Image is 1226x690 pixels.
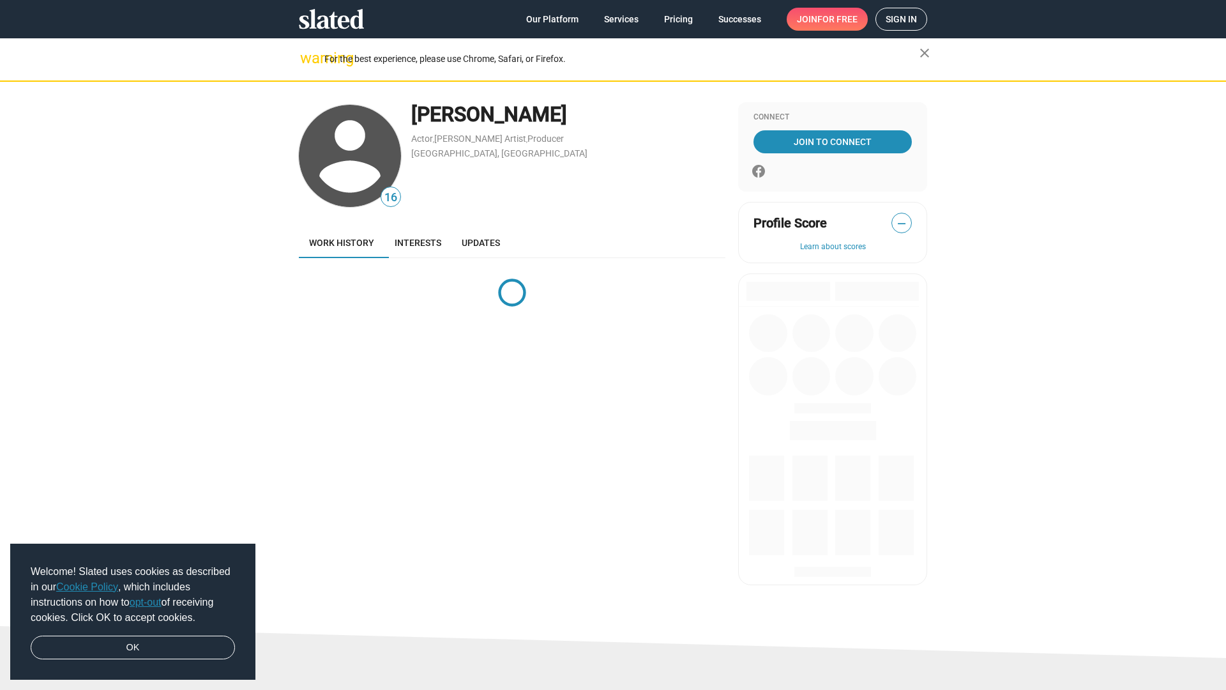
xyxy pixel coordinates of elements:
span: Join [797,8,858,31]
span: for free [817,8,858,31]
span: , [433,136,434,143]
a: Interests [384,227,451,258]
span: Interests [395,238,441,248]
a: Services [594,8,649,31]
a: Joinfor free [787,8,868,31]
span: , [526,136,527,143]
span: Updates [462,238,500,248]
button: Learn about scores [753,242,912,252]
div: Connect [753,112,912,123]
a: [PERSON_NAME] Artist [434,134,526,144]
a: opt-out [130,597,162,608]
span: Sign in [886,8,917,30]
span: Join To Connect [756,130,909,153]
div: cookieconsent [10,544,255,680]
span: Welcome! Slated uses cookies as described in our , which includes instructions on how to of recei... [31,564,235,625]
a: Pricing [654,8,703,31]
span: — [892,215,911,232]
mat-icon: warning [300,50,315,66]
span: Profile Score [753,215,827,232]
a: dismiss cookie message [31,636,235,660]
span: Our Platform [526,8,579,31]
a: [GEOGRAPHIC_DATA], [GEOGRAPHIC_DATA] [411,148,587,158]
a: Sign in [875,8,927,31]
span: Services [604,8,639,31]
a: Work history [299,227,384,258]
a: Updates [451,227,510,258]
span: Successes [718,8,761,31]
a: Successes [708,8,771,31]
a: Actor [411,134,433,144]
mat-icon: close [917,45,932,61]
div: [PERSON_NAME] [411,101,725,128]
a: Producer [527,134,564,144]
a: Join To Connect [753,130,912,153]
div: For the best experience, please use Chrome, Safari, or Firefox. [324,50,919,68]
a: Our Platform [516,8,589,31]
a: Cookie Policy [56,581,118,592]
span: Work history [309,238,374,248]
span: Pricing [664,8,693,31]
span: 16 [381,189,400,206]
